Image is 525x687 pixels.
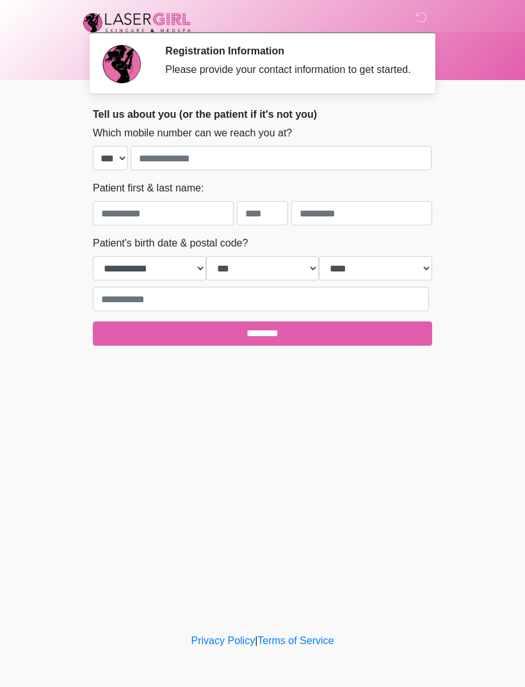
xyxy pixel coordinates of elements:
a: Privacy Policy [191,635,255,646]
div: Please provide your contact information to get started. [165,62,413,77]
label: Which mobile number can we reach you at? [93,125,292,141]
img: Laser Girl Med Spa LLC Logo [80,10,194,35]
label: Patient first & last name: [93,181,204,196]
a: | [255,635,257,646]
h2: Registration Information [165,45,413,57]
img: Agent Avatar [102,45,141,83]
h2: Tell us about you (or the patient if it's not you) [93,108,432,120]
label: Patient's birth date & postal code? [93,236,248,251]
a: Terms of Service [257,635,334,646]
